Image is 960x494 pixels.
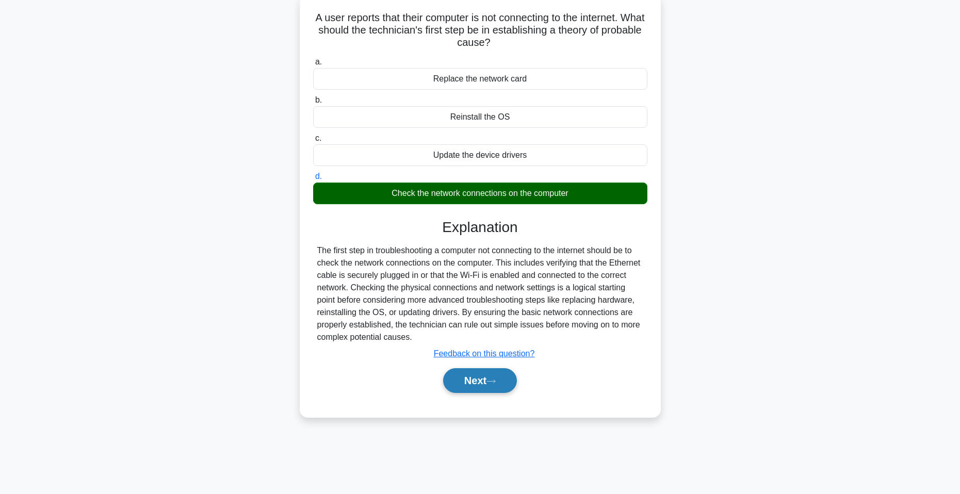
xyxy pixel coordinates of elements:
div: Replace the network card [313,68,647,90]
span: b. [315,95,322,104]
h5: A user reports that their computer is not connecting to the internet. What should the technician'... [312,11,648,50]
a: Feedback on this question? [434,349,535,358]
div: Reinstall the OS [313,106,647,128]
span: d. [315,172,322,180]
div: Update the device drivers [313,144,647,166]
button: Next [443,368,517,393]
div: Check the network connections on the computer [313,183,647,204]
span: c. [315,134,321,142]
span: a. [315,57,322,66]
h3: Explanation [319,219,641,236]
div: The first step in troubleshooting a computer not connecting to the internet should be to check th... [317,244,643,343]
